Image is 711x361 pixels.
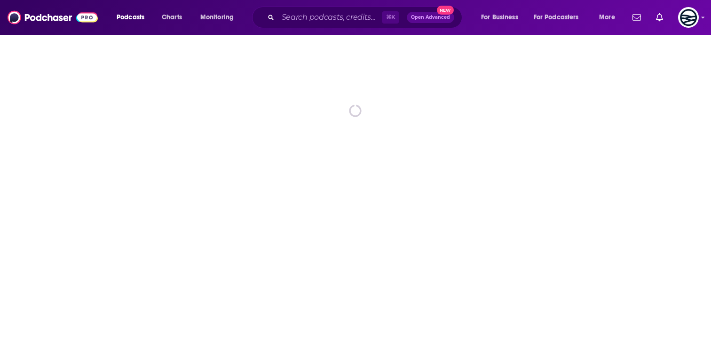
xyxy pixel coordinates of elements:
span: Logged in as GlobalPrairie [678,7,699,28]
div: Search podcasts, credits, & more... [261,7,471,28]
span: New [437,6,454,15]
span: For Podcasters [534,11,579,24]
span: Open Advanced [411,15,450,20]
button: open menu [592,10,627,25]
span: For Business [481,11,518,24]
img: User Profile [678,7,699,28]
input: Search podcasts, credits, & more... [278,10,382,25]
button: open menu [194,10,246,25]
a: Show notifications dropdown [629,9,645,25]
span: Monitoring [200,11,234,24]
a: Charts [156,10,188,25]
button: Show profile menu [678,7,699,28]
span: More [599,11,615,24]
button: open menu [528,10,592,25]
a: Show notifications dropdown [652,9,667,25]
button: open menu [474,10,530,25]
button: Open AdvancedNew [407,12,454,23]
span: ⌘ K [382,11,399,24]
button: open menu [110,10,157,25]
span: Podcasts [117,11,144,24]
span: Charts [162,11,182,24]
img: Podchaser - Follow, Share and Rate Podcasts [8,8,98,26]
